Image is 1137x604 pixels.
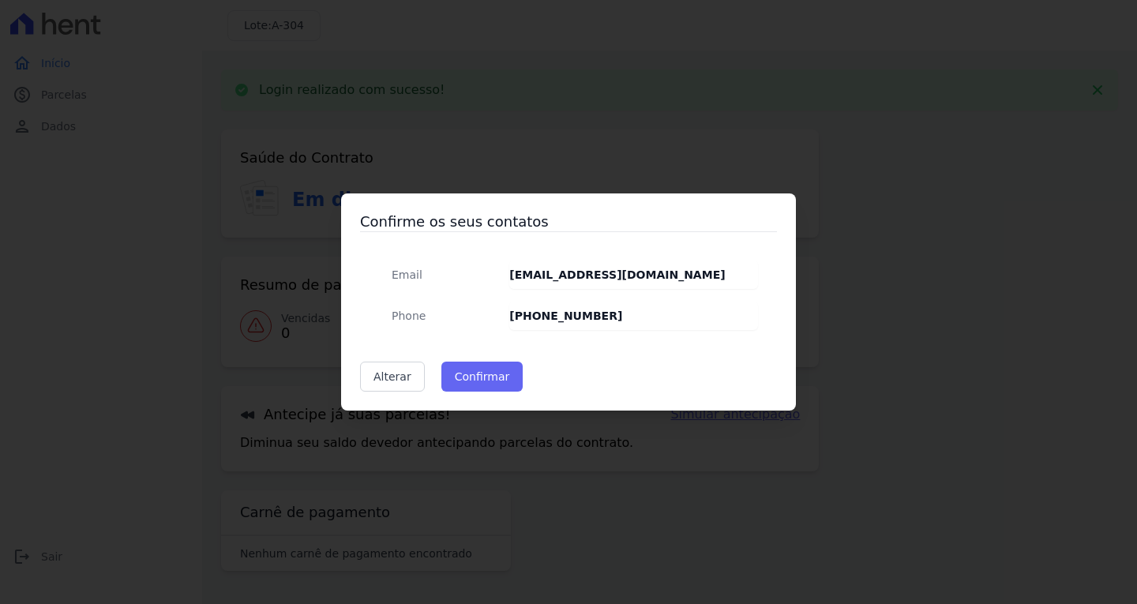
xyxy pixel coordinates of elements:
a: Alterar [360,362,425,392]
span: translation missing: pt-BR.public.contracts.modal.confirmation.phone [392,310,426,322]
button: Confirmar [441,362,523,392]
strong: [EMAIL_ADDRESS][DOMAIN_NAME] [509,268,725,281]
strong: [PHONE_NUMBER] [509,310,622,322]
span: translation missing: pt-BR.public.contracts.modal.confirmation.email [392,268,422,281]
h3: Confirme os seus contatos [360,212,777,231]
